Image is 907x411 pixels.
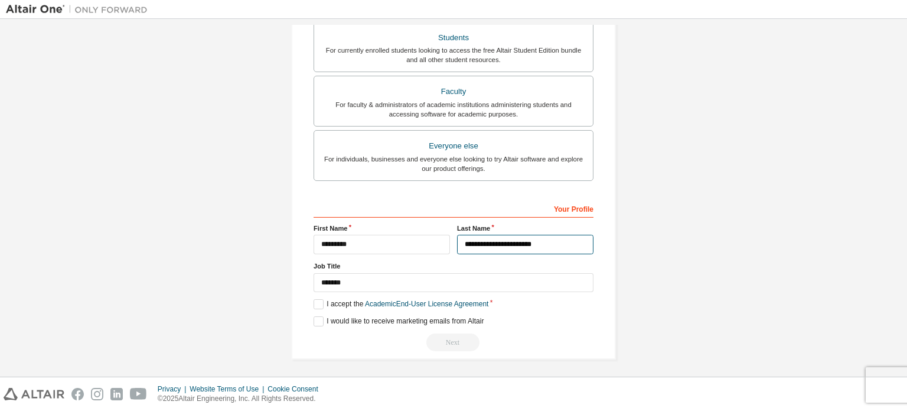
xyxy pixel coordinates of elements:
img: youtube.svg [130,388,147,400]
div: Cookie Consent [267,384,325,394]
div: Website Terms of Use [190,384,267,394]
div: Faculty [321,83,586,100]
div: You need to provide your academic email [314,334,593,351]
div: For faculty & administrators of academic institutions administering students and accessing softwa... [321,100,586,119]
div: For individuals, businesses and everyone else looking to try Altair software and explore our prod... [321,154,586,173]
div: Privacy [158,384,190,394]
label: Last Name [457,224,593,233]
img: linkedin.svg [110,388,123,400]
label: I would like to receive marketing emails from Altair [314,316,484,326]
div: Your Profile [314,199,593,218]
img: Altair One [6,4,154,15]
img: facebook.svg [71,388,84,400]
img: instagram.svg [91,388,103,400]
p: © 2025 Altair Engineering, Inc. All Rights Reserved. [158,394,325,404]
label: Job Title [314,261,593,271]
img: altair_logo.svg [4,388,64,400]
label: First Name [314,224,450,233]
label: I accept the [314,299,488,309]
a: Academic End-User License Agreement [365,300,488,308]
div: Students [321,30,586,46]
div: For currently enrolled students looking to access the free Altair Student Edition bundle and all ... [321,46,586,64]
div: Everyone else [321,138,586,154]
